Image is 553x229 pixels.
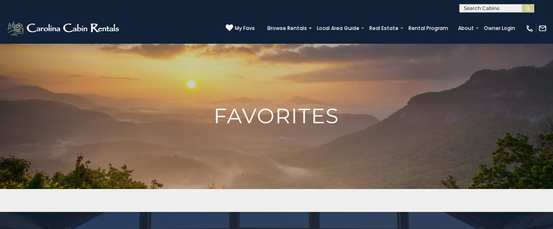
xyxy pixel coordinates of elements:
[454,22,478,34] a: About
[480,22,519,34] a: Owner Login
[313,22,364,34] a: Local Area Guide
[538,24,547,32] img: mail-regular-white.png
[526,24,534,32] img: phone-regular-white.png
[6,20,122,37] img: White-1-2.png
[365,22,403,34] a: Real Estate
[404,22,452,34] a: Rental Program
[263,22,311,34] a: Browse Rentals
[226,24,255,32] a: My Favs
[235,25,255,32] span: My Favs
